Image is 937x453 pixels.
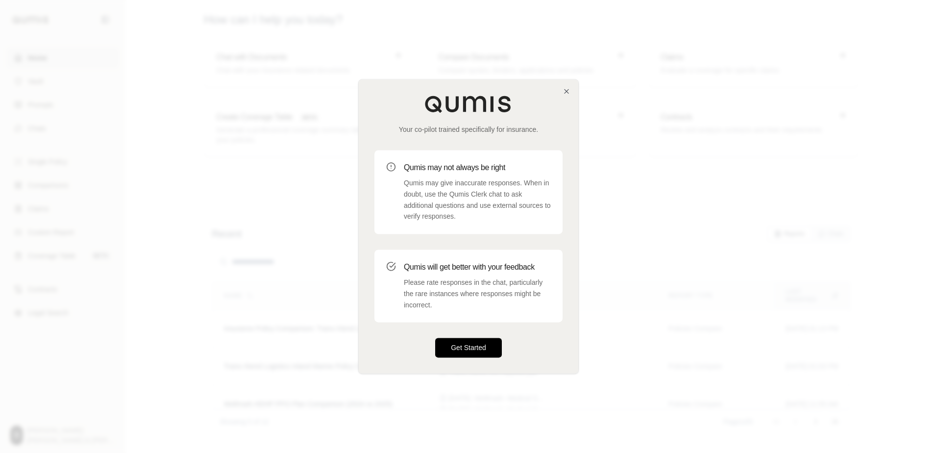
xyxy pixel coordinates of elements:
button: Get Started [435,338,502,358]
p: Your co-pilot trained specifically for insurance. [374,125,563,134]
h3: Qumis may not always be right [404,162,551,174]
img: Qumis Logo [424,95,513,113]
p: Qumis may give inaccurate responses. When in doubt, use the Qumis Clerk chat to ask additional qu... [404,177,551,222]
h3: Qumis will get better with your feedback [404,261,551,273]
p: Please rate responses in the chat, particularly the rare instances where responses might be incor... [404,277,551,310]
